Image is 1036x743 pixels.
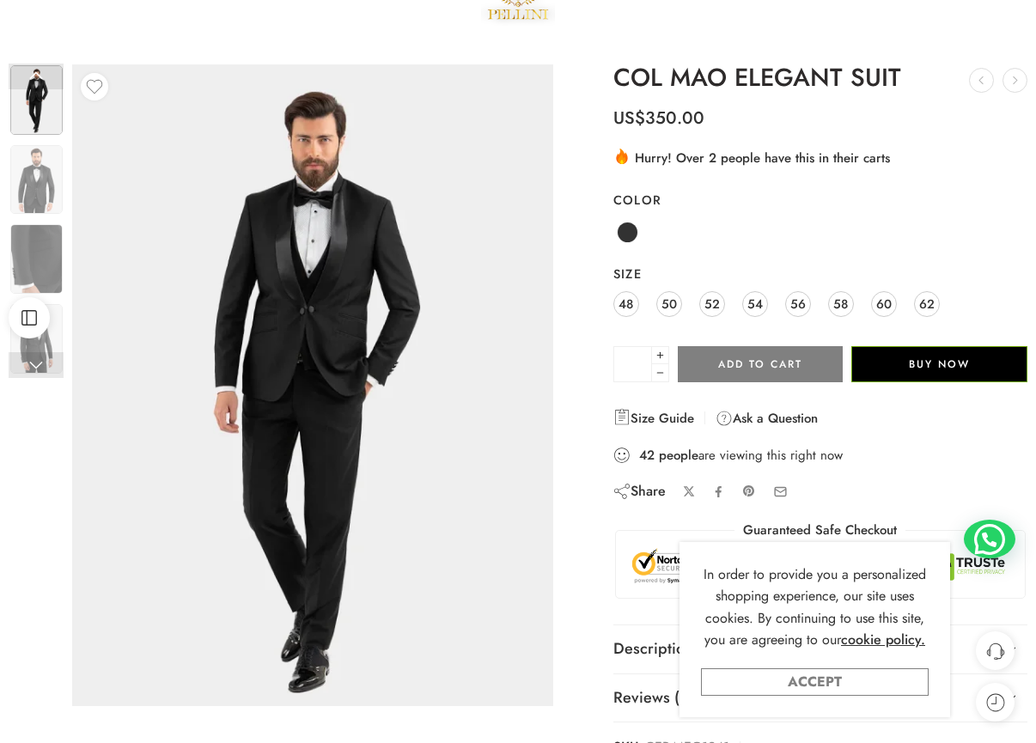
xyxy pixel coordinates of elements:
[613,346,652,382] input: Product quantity
[683,485,696,498] a: Share on X
[790,292,806,315] span: 56
[613,408,694,429] a: Size Guide
[742,484,756,498] a: Pin on Pinterest
[613,64,1027,92] h1: COL MAO ELEGANT SUIT
[613,192,1027,209] label: Color
[10,145,63,215] img: Ceremony Website 2Artboard 44
[919,292,935,315] span: 62
[716,408,818,429] a: Ask a Question
[10,304,63,374] img: Ceremony Website 2Artboard 44
[10,65,63,135] img: Ceremony Website 2Artboard 44
[704,564,926,650] span: In order to provide you a personalized shopping experience, our site uses cookies. By continuing ...
[613,147,1027,167] div: Hurry! Over 2 people have this in their carts
[871,291,897,317] a: 60
[828,291,854,317] a: 58
[656,291,682,317] a: 50
[701,668,929,696] a: Accept
[613,446,1027,465] div: are viewing this right now
[72,64,553,706] img: Ceremony Website 2Artboard 44
[613,674,1027,722] a: Reviews (0)
[876,292,892,315] span: 60
[712,485,725,498] a: Share on Facebook
[734,521,905,539] legend: Guaranteed Safe Checkout
[747,292,763,315] span: 54
[613,106,704,131] bdi: 350.00
[841,629,925,651] a: cookie policy.
[704,292,720,315] span: 52
[613,291,639,317] a: 48
[613,482,666,501] div: Share
[613,106,645,131] span: US$
[629,548,1012,585] img: Trust
[773,484,788,499] a: Email to your friends
[785,291,811,317] a: 56
[661,292,677,315] span: 50
[914,291,940,317] a: 62
[613,625,1027,673] a: Description
[742,291,768,317] a: 54
[699,291,725,317] a: 52
[639,447,655,464] strong: 42
[678,346,843,382] button: Add to cart
[851,346,1027,382] button: Buy Now
[10,224,63,294] img: Ceremony Website 2Artboard 44
[659,447,698,464] strong: people
[619,292,633,315] span: 48
[833,292,848,315] span: 58
[613,265,1027,283] label: Size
